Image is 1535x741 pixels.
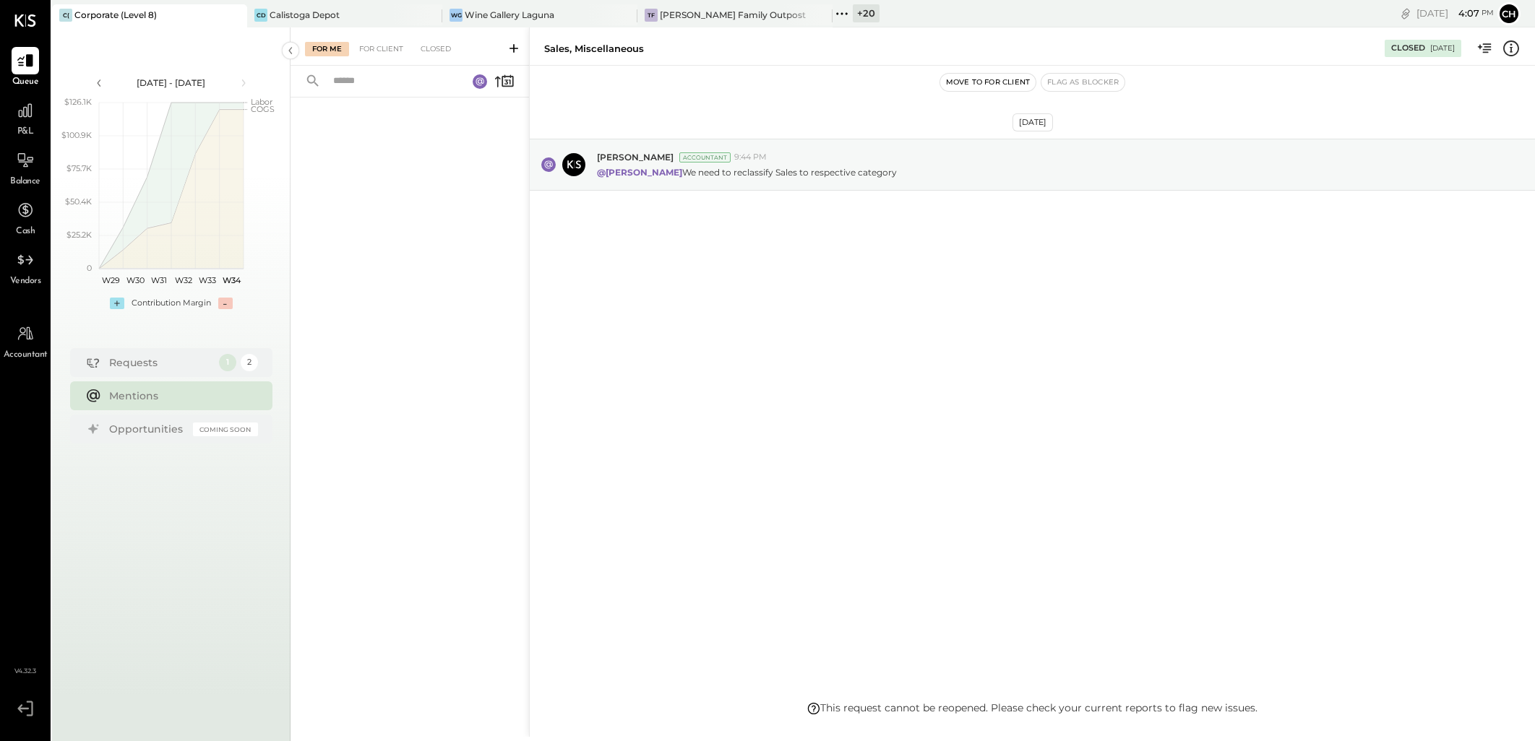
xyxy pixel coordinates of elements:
span: Vendors [10,275,41,288]
a: Balance [1,147,50,188]
button: Move to for client [940,74,1036,91]
a: Cash [1,196,50,238]
text: W34 [222,275,241,285]
text: 0 [87,263,92,273]
span: Balance [10,175,40,188]
div: TF [645,9,658,22]
div: 2 [241,354,258,371]
text: W29 [102,275,120,285]
p: We need to reclassify Sales to respective category [597,166,897,178]
div: - [218,298,233,309]
div: CD [254,9,267,22]
div: Contribution Margin [132,298,211,309]
div: For Client [352,42,410,56]
a: Queue [1,47,50,89]
strong: @[PERSON_NAME] [597,167,682,178]
div: Accountant [679,152,731,162]
text: W33 [199,275,216,285]
div: + 20 [853,4,880,22]
span: Queue [12,76,39,89]
span: [PERSON_NAME] [597,151,674,163]
div: + [110,298,124,309]
text: W32 [174,275,192,285]
div: Corporate (Level 8) [74,9,157,21]
div: Mentions [109,389,251,403]
div: copy link [1398,6,1413,21]
span: Accountant [4,349,48,362]
button: Flag as Blocker [1041,74,1125,91]
span: 9:44 PM [734,152,767,163]
text: $50.4K [65,196,92,207]
span: Cash [16,225,35,238]
text: W30 [126,275,144,285]
div: 1 [219,354,236,371]
text: W31 [151,275,167,285]
div: [DATE] [1012,113,1053,131]
div: Closed [1391,43,1425,54]
text: $100.9K [61,130,92,140]
text: $25.2K [66,230,92,240]
div: Wine Gallery Laguna [465,9,554,21]
div: Opportunities [109,422,186,436]
div: Requests [109,355,212,370]
div: WG [450,9,463,22]
div: Sales, Miscellaneous [544,42,644,56]
div: [DATE] [1416,6,1494,20]
a: P&L [1,97,50,139]
text: Labor [251,97,272,107]
text: COGS [251,104,275,114]
div: Coming Soon [193,422,258,436]
div: Calistoga Depot [270,9,340,21]
div: [DATE] [1430,43,1455,53]
a: Accountant [1,320,50,362]
button: Ch [1497,2,1521,25]
span: P&L [17,126,34,139]
div: C( [59,9,72,22]
text: $126.1K [64,97,92,107]
div: Closed [413,42,458,56]
div: [PERSON_NAME] Family Outpost [660,9,806,21]
div: For Me [305,42,349,56]
a: Vendors [1,246,50,288]
div: [DATE] - [DATE] [110,77,233,89]
text: $75.7K [66,163,92,173]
